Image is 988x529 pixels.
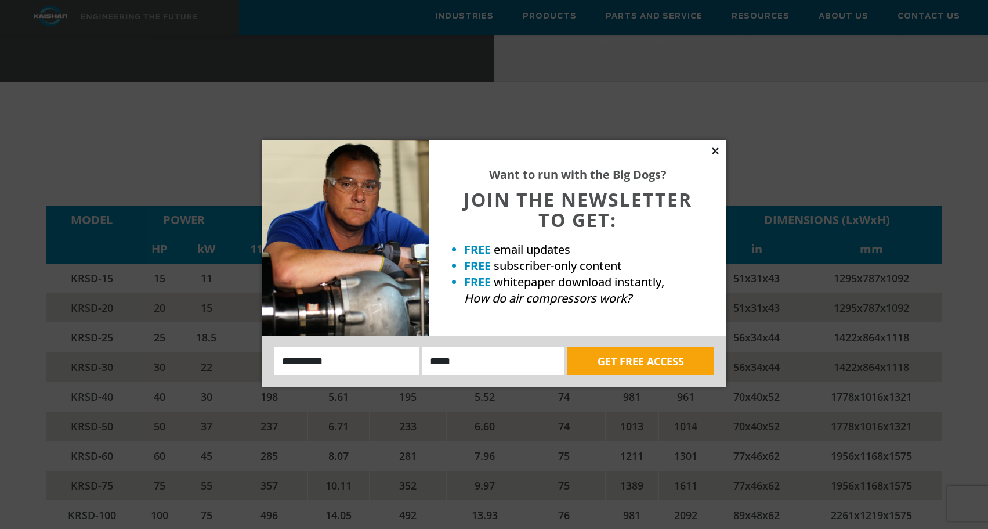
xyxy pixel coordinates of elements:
[422,347,564,375] input: Email
[464,187,692,232] span: JOIN THE NEWSLETTER TO GET:
[567,347,714,375] button: GET FREE ACCESS
[710,146,721,156] button: Close
[464,242,491,257] strong: FREE
[464,258,491,274] strong: FREE
[494,242,570,257] span: email updates
[274,347,419,375] input: Name:
[464,290,632,306] em: How do air compressors work?
[464,274,491,290] strong: FREE
[489,167,667,182] strong: Want to run with the Big Dogs?
[494,274,664,290] span: whitepaper download instantly,
[494,258,622,274] span: subscriber-only content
